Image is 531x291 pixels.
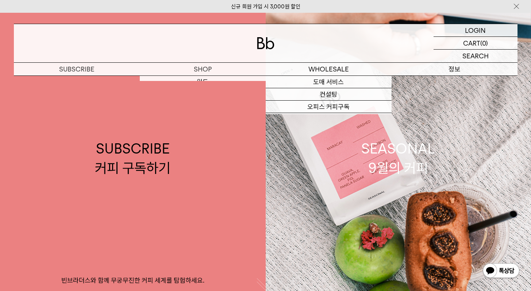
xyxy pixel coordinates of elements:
p: WHOLESALE [266,63,392,75]
p: LOGIN [465,24,486,36]
p: 정보 [392,63,517,75]
a: 컨설팅 [266,88,392,101]
img: 카카오톡 채널 1:1 채팅 버튼 [482,263,520,280]
a: 도매 서비스 [266,76,392,88]
a: SHOP [140,63,266,75]
div: SEASONAL 9월의 커피 [361,139,435,178]
a: 오피스 커피구독 [266,101,392,113]
img: 로고 [257,37,274,49]
div: SUBSCRIBE 커피 구독하기 [95,139,170,178]
a: 신규 회원 가입 시 3,000원 할인 [231,3,300,10]
a: SUBSCRIBE [14,63,140,75]
a: 브랜드 [392,76,517,88]
p: SEARCH [462,50,489,62]
a: LOGIN [434,24,517,37]
p: CART [463,37,480,49]
p: (0) [480,37,488,49]
a: 원두 [140,76,266,88]
a: CART (0) [434,37,517,50]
